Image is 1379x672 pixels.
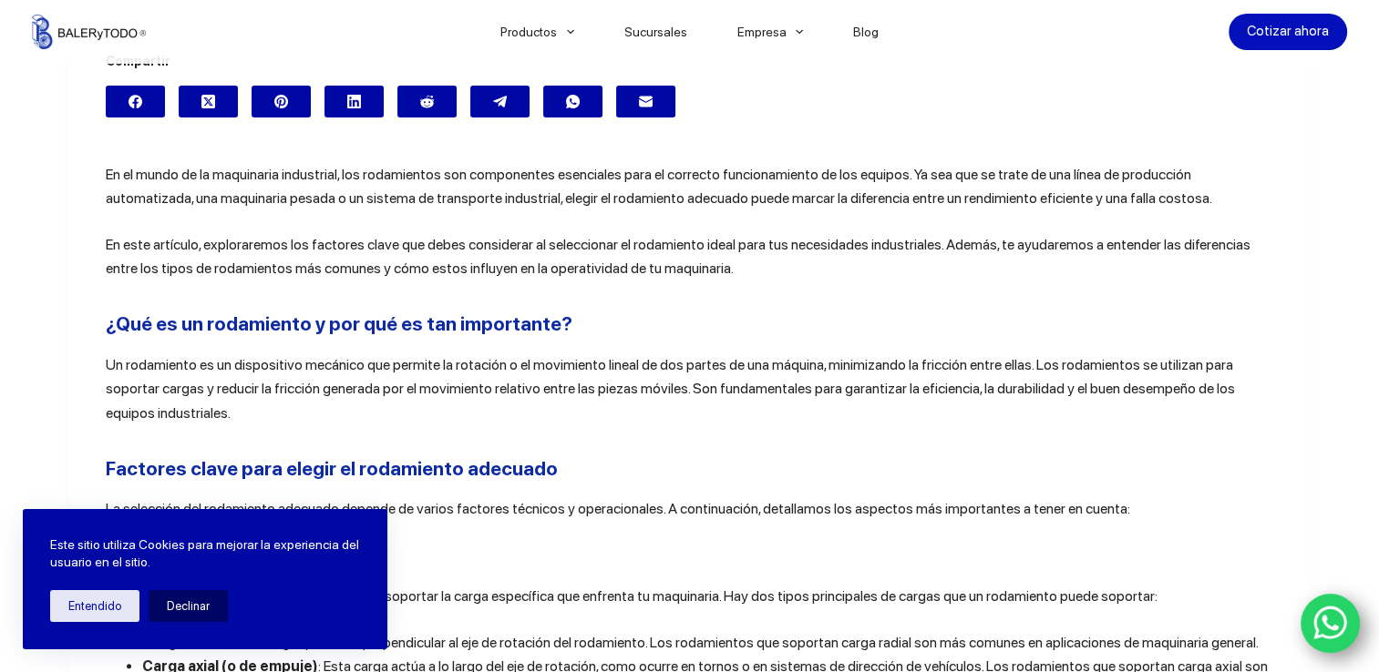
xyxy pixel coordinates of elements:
[50,536,360,572] p: Este sitio utiliza Cookies para mejorar la experiencia del usuario en el sitio.
[106,86,165,117] a: Facebook
[543,86,602,117] a: WhatsApp
[106,166,1212,207] span: En el mundo de la maquinaria industrial, los rodamientos son componentes esenciales para el corre...
[1301,594,1361,654] a: WhatsApp
[179,86,238,117] a: X (Twitter)
[106,500,1130,517] span: La selección del rodamiento adecuado depende de varios factores técnicos y operacionales. A conti...
[106,457,558,480] b: Factores clave para elegir el rodamiento adecuado
[252,86,311,117] a: Pinterest
[50,590,139,622] button: Entendido
[106,587,1158,605] span: Los rodamientos deben estar diseñados para soportar la carga específica que enfrenta tu maquinari...
[324,86,384,117] a: LinkedIn
[470,86,530,117] a: Telegram
[106,312,572,335] b: ¿Qué es un rodamiento y por qué es tan importante?
[227,634,1259,651] span: : Es la carga que actúa perpendicular al eje de rotación del rodamiento. Los rodamientos que sopo...
[397,86,457,117] a: Reddit
[1229,14,1347,50] a: Cotizar ahora
[32,15,146,49] img: Balerytodo
[616,86,675,117] a: Correo electrónico
[149,590,228,622] button: Declinar
[106,356,1235,422] span: Un rodamiento es un dispositivo mecánico que permite la rotación o el movimiento lineal de dos pa...
[106,236,1250,277] span: En este artículo, exploraremos los factores clave que debes considerar al seleccionar el rodamien...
